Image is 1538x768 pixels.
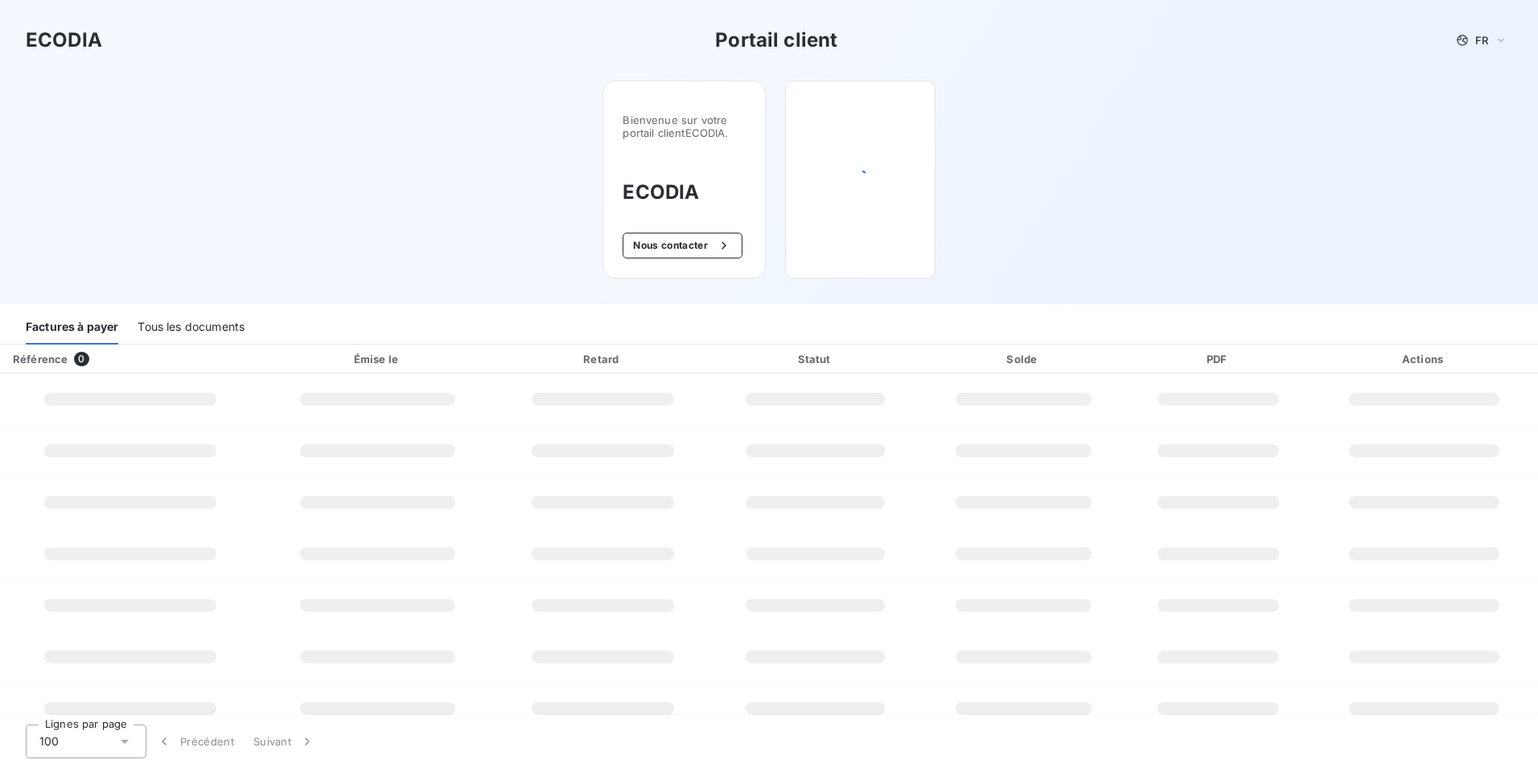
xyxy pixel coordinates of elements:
div: PDF [1129,351,1307,367]
h3: ECODIA [623,178,746,207]
div: Factures à payer [26,311,118,345]
span: FR [1475,34,1488,47]
span: Bienvenue sur votre portail client ECODIA . [623,114,746,139]
button: Nous contacter [623,233,742,258]
div: Retard [498,351,707,367]
span: 0 [74,352,88,366]
div: Émise le [264,351,492,367]
div: Actions [1314,351,1535,367]
div: Référence [13,353,68,365]
span: 100 [39,733,59,749]
button: Précédent [146,725,244,758]
button: Suivant [244,725,325,758]
div: Statut [713,351,918,367]
div: Tous les documents [138,311,245,345]
h3: Portail client [715,26,837,55]
h3: ECODIA [26,26,102,55]
div: Solde [924,351,1123,367]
